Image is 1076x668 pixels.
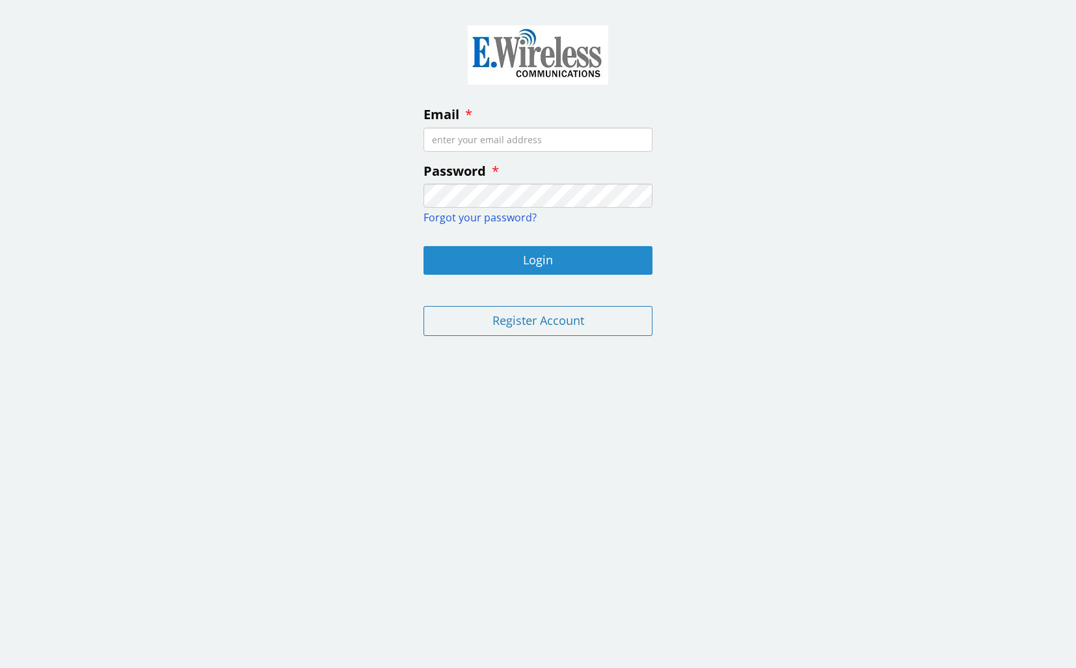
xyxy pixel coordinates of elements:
span: Password [424,162,486,180]
button: Login [424,246,652,275]
span: Email [424,105,459,123]
button: Register Account [424,306,652,336]
input: enter your email address [424,128,652,152]
a: Forgot your password? [424,210,537,225]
